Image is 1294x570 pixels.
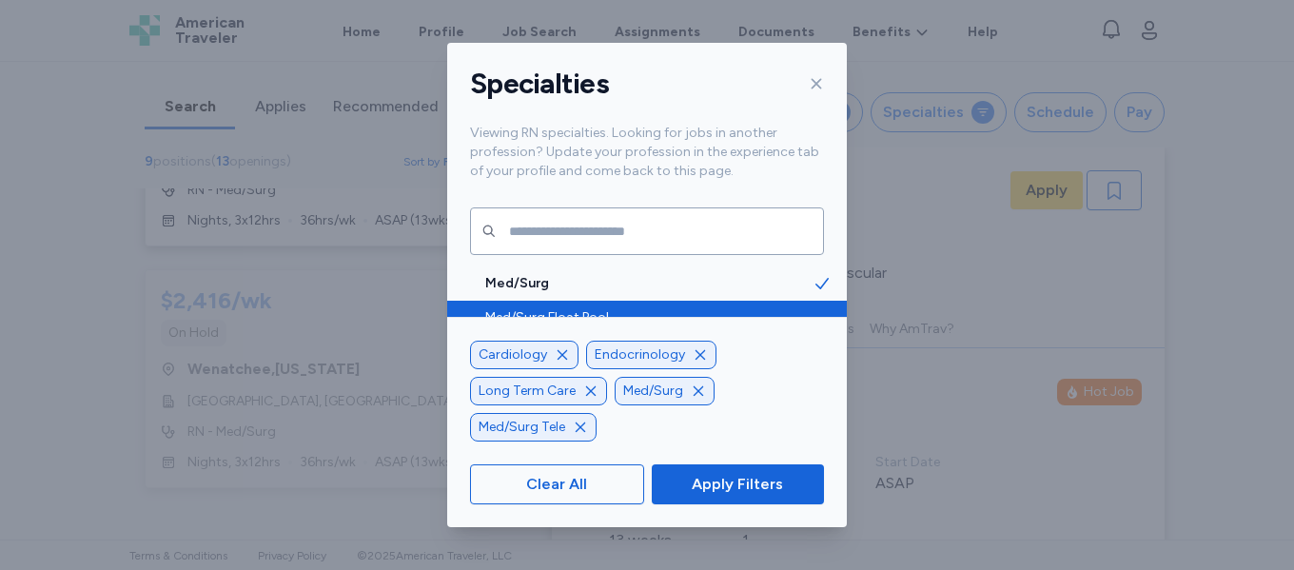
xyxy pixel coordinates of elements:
span: Clear All [526,473,587,496]
span: Apply Filters [692,473,783,496]
span: Med/Surg Float Pool [485,308,813,327]
button: Apply Filters [652,464,824,504]
span: Cardiology [479,345,547,364]
button: Clear All [470,464,644,504]
span: Med/Surg Tele [479,418,565,437]
div: Viewing RN specialties. Looking for jobs in another profession? Update your profession in the exp... [447,124,847,204]
h1: Specialties [470,66,609,102]
span: Endocrinology [595,345,685,364]
span: Med/Surg [623,382,683,401]
span: Long Term Care [479,382,576,401]
span: Med/Surg [485,274,813,293]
